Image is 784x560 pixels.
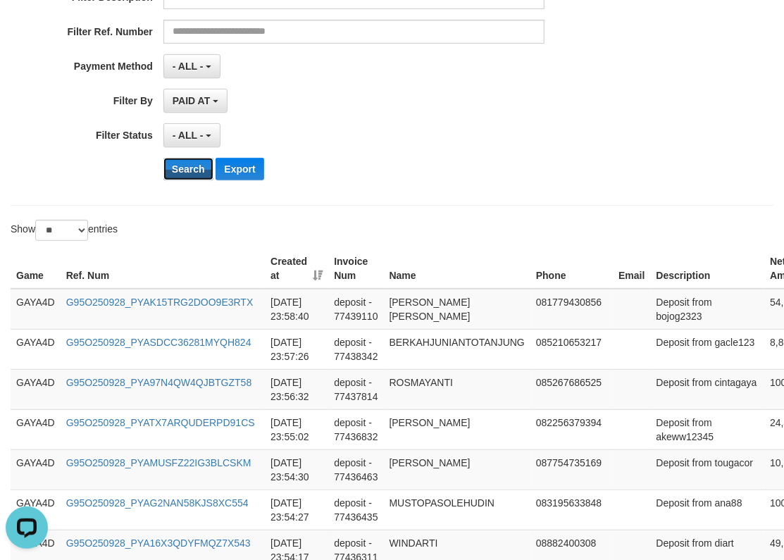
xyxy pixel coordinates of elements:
span: PAID AT [173,95,210,106]
td: [DATE] 23:54:27 [265,490,328,530]
th: Email [613,249,650,289]
td: GAYA4D [11,449,61,490]
td: [DATE] 23:54:30 [265,449,328,490]
th: Name [384,249,530,289]
span: - ALL - [173,130,204,141]
td: deposit - 77437814 [328,369,383,409]
td: [DATE] 23:55:02 [265,409,328,449]
select: Showentries [35,220,88,241]
td: Deposit from gacle123 [651,329,765,369]
td: GAYA4D [11,409,61,449]
button: - ALL - [163,54,220,78]
td: GAYA4D [11,490,61,530]
td: Deposit from bojog2323 [651,289,765,330]
td: 083195633848 [530,490,613,530]
th: Created at: activate to sort column ascending [265,249,328,289]
td: deposit - 77436832 [328,409,383,449]
td: Deposit from akeww12345 [651,409,765,449]
td: [PERSON_NAME] [PERSON_NAME] [384,289,530,330]
td: deposit - 77436435 [328,490,383,530]
a: G95O250928_PYAMUSFZ22IG3BLCSKM [66,457,251,468]
th: Description [651,249,765,289]
td: [DATE] 23:56:32 [265,369,328,409]
a: G95O250928_PYA16X3QDYFMQZ7X543 [66,537,251,549]
td: [DATE] 23:57:26 [265,329,328,369]
td: deposit - 77438342 [328,329,383,369]
th: Invoice Num [328,249,383,289]
th: Phone [530,249,613,289]
th: Game [11,249,61,289]
a: G95O250928_PYAK15TRG2DOO9E3RTX [66,297,254,308]
td: 087754735169 [530,449,613,490]
td: deposit - 77439110 [328,289,383,330]
button: Open LiveChat chat widget [6,6,48,48]
td: Deposit from tougacor [651,449,765,490]
th: Ref. Num [61,249,265,289]
td: [DATE] 23:58:40 [265,289,328,330]
a: G95O250928_PYA97N4QW4QJBTGZT58 [66,377,252,388]
button: - ALL - [163,123,220,147]
td: Deposit from ana88 [651,490,765,530]
td: [PERSON_NAME] [384,409,530,449]
td: 082256379394 [530,409,613,449]
td: ROSMAYANTI [384,369,530,409]
td: Deposit from cintagaya [651,369,765,409]
a: G95O250928_PYATX7ARQUDERPD91CS [66,417,255,428]
td: GAYA4D [11,329,61,369]
button: Export [216,158,263,180]
td: 081779430856 [530,289,613,330]
td: 085267686525 [530,369,613,409]
a: G95O250928_PYAG2NAN58KJS8XC554 [66,497,249,509]
button: Search [163,158,213,180]
td: deposit - 77436463 [328,449,383,490]
td: 085210653217 [530,329,613,369]
td: MUSTOPASOLEHUDIN [384,490,530,530]
label: Show entries [11,220,118,241]
td: [PERSON_NAME] [384,449,530,490]
button: PAID AT [163,89,228,113]
td: GAYA4D [11,289,61,330]
td: BERKAHJUNIANTOTANJUNG [384,329,530,369]
span: - ALL - [173,61,204,72]
a: G95O250928_PYASDCC36281MYQH824 [66,337,251,348]
td: GAYA4D [11,369,61,409]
